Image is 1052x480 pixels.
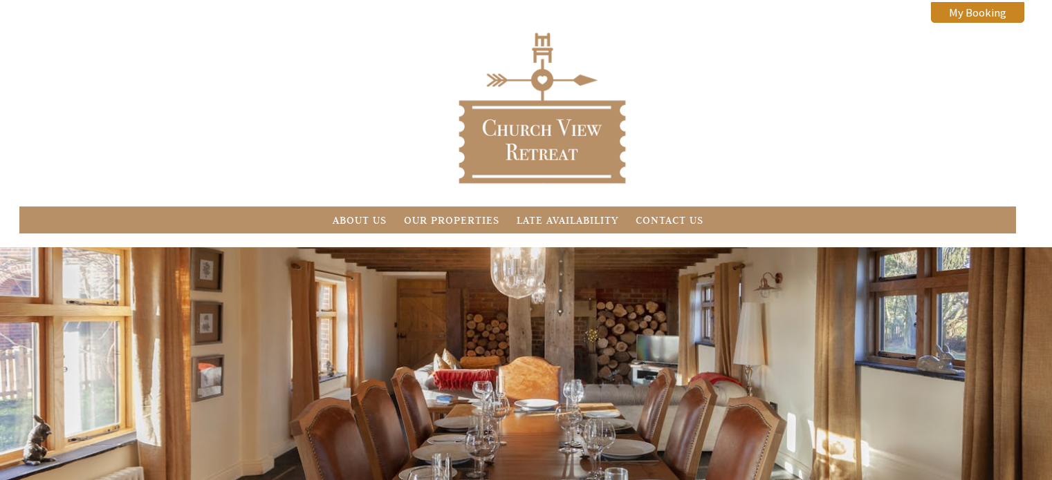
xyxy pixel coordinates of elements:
[636,213,703,227] a: Contact Us
[931,2,1024,23] a: My Booking
[333,213,387,227] a: About Us
[456,29,629,187] img: Church View Retreat
[404,213,499,227] a: Our Properties
[517,213,618,227] a: Late Availability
